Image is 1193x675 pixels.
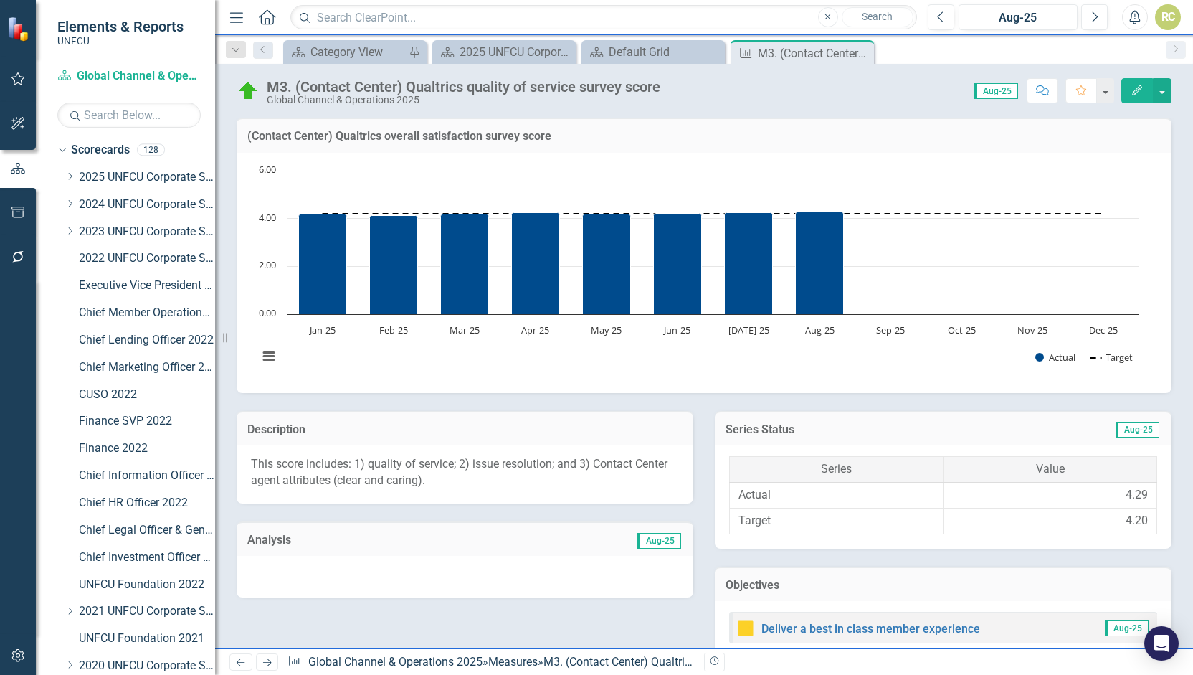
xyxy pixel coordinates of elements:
[79,440,215,457] a: Finance 2022
[637,533,681,549] span: Aug-25
[441,214,489,314] path: Mar-25, 4.19. Actual.
[436,43,572,61] a: 2025 UNFCU Corporate Balanced Scorecard
[287,654,693,671] div: » »
[842,7,913,27] button: Search
[1126,487,1148,504] div: 4.29
[948,324,976,336] text: Oct-25
[79,631,215,647] a: UNFCU Foundation 2021
[654,213,702,314] path: Jun-25, 4.21. Actual.
[79,224,215,240] a: 2023 UNFCU Corporate Scorecard
[1126,513,1148,529] div: 4.20
[79,197,215,213] a: 2024 UNFCU Corporate Scorecard
[79,522,215,539] a: Chief Legal Officer & General Counsel 2022
[726,579,1161,592] h3: Objectives
[287,43,405,61] a: Category View
[730,483,944,509] td: Actual
[237,80,260,103] img: On Target
[728,324,769,336] text: [DATE]-25
[1105,620,1149,636] span: Aug-25
[796,212,844,314] path: Aug-25, 4.29. Actual.
[488,655,538,669] a: Measures
[591,324,622,336] text: May-25
[71,142,130,159] a: Scorecards
[974,83,1018,99] span: Aug-25
[308,324,336,336] text: Jan-25
[57,68,201,85] a: Global Channel & Operations 2025
[308,655,483,669] a: Global Channel & Operations 2025
[79,413,215,430] a: Finance SVP 2022
[79,359,215,376] a: Chief Marketing Officer 2022
[320,211,1107,217] g: Target, series 2 of 2. Line with 12 data points.
[79,577,215,593] a: UNFCU Foundation 2022
[259,258,276,271] text: 2.00
[79,658,215,674] a: 2020 UNFCU Corporate Scorecard
[1116,422,1159,438] span: Aug-25
[79,305,215,321] a: Chief Member Operations Officer 2022
[585,43,721,61] a: Default Grid
[290,5,917,30] input: Search ClearPoint...
[959,4,1078,30] button: Aug-25
[267,95,660,105] div: Global Channel & Operations 2025
[944,457,1157,483] th: Value
[1089,324,1118,336] text: Dec-25
[725,212,773,314] path: Jul-25, 4.26. Actual.
[251,456,679,489] p: This score includes: 1) quality of service; 2) issue resolution; and 3) Contact Center agent attr...
[1090,351,1133,364] button: Show Target
[79,549,215,566] a: Chief Investment Officer 2022
[1144,626,1179,661] div: Open Intercom Messenger
[758,44,870,62] div: M3. (Contact Center) Qualtrics quality of service survey score
[79,495,215,511] a: Chief HR Officer 2022
[251,164,1146,379] svg: Interactive chart
[57,35,184,47] small: UNFCU
[512,212,560,314] path: Apr-25, 4.26. Actual.
[460,43,572,61] div: 2025 UNFCU Corporate Balanced Scorecard
[521,324,549,336] text: Apr-25
[247,130,1161,143] h3: (Contact Center) Qualtrics overall satisfaction survey score
[609,43,721,61] div: Default Grid
[730,457,944,483] th: Series
[862,11,893,22] span: Search
[57,103,201,128] input: Search Below...
[79,278,215,294] a: Executive Vice President 2022
[1155,4,1181,30] button: RC
[1017,324,1047,336] text: Nov-25
[543,655,851,669] div: M3. (Contact Center) Qualtrics quality of service survey score
[964,9,1073,27] div: Aug-25
[259,346,279,367] button: View chart menu, Chart
[370,215,418,314] path: Feb-25, 4.14. Actual.
[79,332,215,349] a: Chief Lending Officer 2022
[79,250,215,267] a: 2022 UNFCU Corporate Scorecard
[79,387,215,403] a: CUSO 2022
[737,620,754,637] img: Caution
[267,79,660,95] div: M3. (Contact Center) Qualtrics quality of service survey score
[299,171,1105,315] g: Actual, series 1 of 2. Bar series with 12 bars.
[1035,351,1075,364] button: Show Actual
[876,324,905,336] text: Sep-25
[310,43,405,61] div: Category View
[761,622,980,636] a: Deliver a best in class member experience
[247,534,462,547] h3: Analysis
[379,324,408,336] text: Feb-25
[726,423,988,436] h3: Series Status
[79,169,215,186] a: 2025 UNFCU Corporate Scorecard
[79,603,215,620] a: 2021 UNFCU Corporate Scorecard
[259,163,276,176] text: 6.00
[299,214,347,314] path: Jan-25, 4.2. Actual.
[259,306,276,319] text: 0.00
[137,144,165,156] div: 128
[79,468,215,484] a: Chief Information Officer SVP 2022
[251,164,1157,379] div: Chart. Highcharts interactive chart.
[583,214,631,314] path: May-25, 4.2. Actual.
[57,18,184,35] span: Elements & Reports
[730,508,944,534] td: Target
[7,16,32,41] img: ClearPoint Strategy
[662,324,690,336] text: Jun-25
[259,211,276,224] text: 4.00
[247,423,683,436] h3: Description
[450,324,480,336] text: Mar-25
[805,324,835,336] text: Aug-25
